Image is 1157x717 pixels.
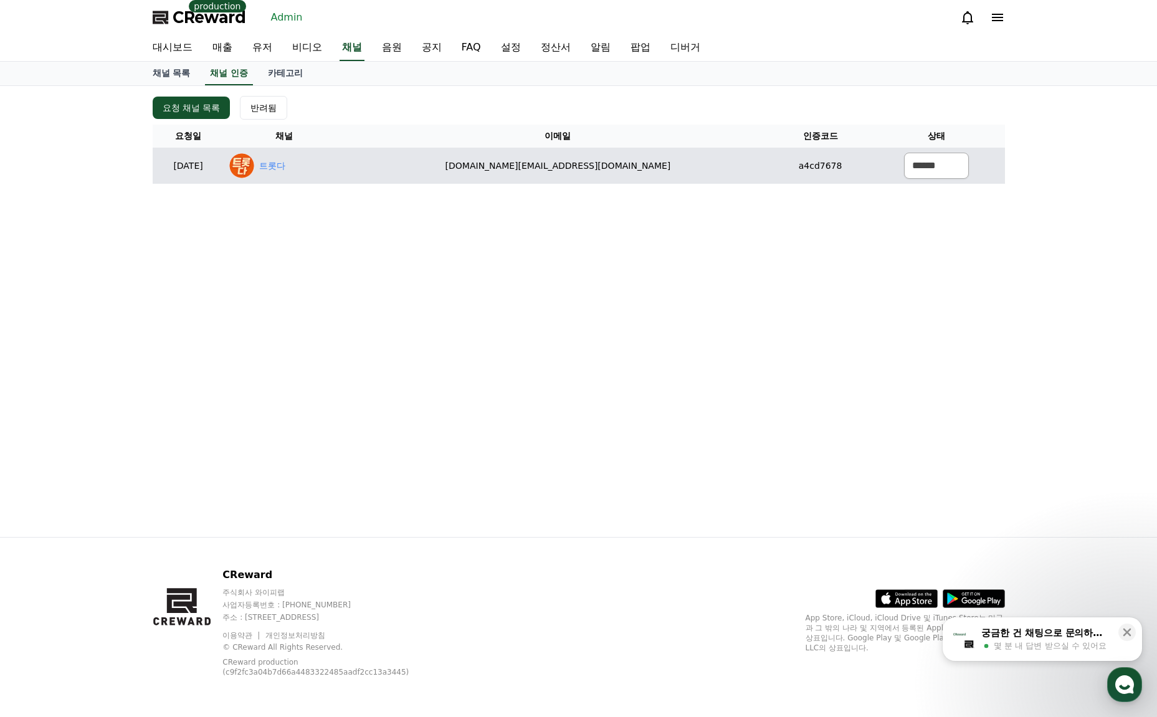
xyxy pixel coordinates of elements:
p: 사업자등록번호 : [PHONE_NUMBER] [222,600,441,610]
a: 트롯다 [259,159,285,173]
a: CReward [153,7,246,27]
a: 대시보드 [143,35,202,61]
a: Admin [266,7,308,27]
a: 홈 [4,395,82,426]
th: 채널 [224,125,345,148]
a: 이용약관 [222,631,262,640]
div: 요청 채널 목록 [163,102,221,114]
td: [DOMAIN_NAME][EMAIL_ADDRESS][DOMAIN_NAME] [344,148,771,184]
a: 매출 [202,35,242,61]
a: 정산서 [531,35,581,61]
a: 비디오 [282,35,332,61]
span: CReward [173,7,246,27]
th: 상태 [869,125,1004,148]
button: 요청 채널 목록 [153,97,231,119]
button: 반려됨 [240,96,287,120]
a: 채널 [340,35,364,61]
a: 개인정보처리방침 [265,631,325,640]
span: 설정 [193,414,207,424]
a: 팝업 [621,35,660,61]
span: 대화 [114,414,129,424]
th: 이메일 [344,125,771,148]
a: 디버거 [660,35,710,61]
p: 주식회사 와이피랩 [222,587,441,597]
a: 음원 [372,35,412,61]
p: App Store, iCloud, iCloud Drive 및 iTunes Store는 미국과 그 밖의 나라 및 지역에서 등록된 Apple Inc.의 서비스 상표입니다. Goo... [806,613,1005,653]
a: 카테고리 [258,62,313,85]
a: 공지 [412,35,452,61]
a: 채널 목록 [143,62,201,85]
a: 대화 [82,395,161,426]
img: 트롯다 [229,153,254,178]
p: [DATE] [158,159,219,173]
div: 반려됨 [250,102,277,114]
p: CReward production (c9f2fc3a04b7d66a4483322485aadf2cc13a3445) [222,657,422,677]
a: 유저 [242,35,282,61]
td: a4cd7678 [772,148,869,184]
p: © CReward All Rights Reserved. [222,642,441,652]
span: 홈 [39,414,47,424]
a: 알림 [581,35,621,61]
a: FAQ [452,35,491,61]
p: 주소 : [STREET_ADDRESS] [222,612,441,622]
a: 설정 [491,35,531,61]
a: 채널 인증 [205,62,253,85]
th: 요청일 [153,125,224,148]
th: 인증코드 [772,125,869,148]
a: 설정 [161,395,239,426]
p: CReward [222,567,441,582]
